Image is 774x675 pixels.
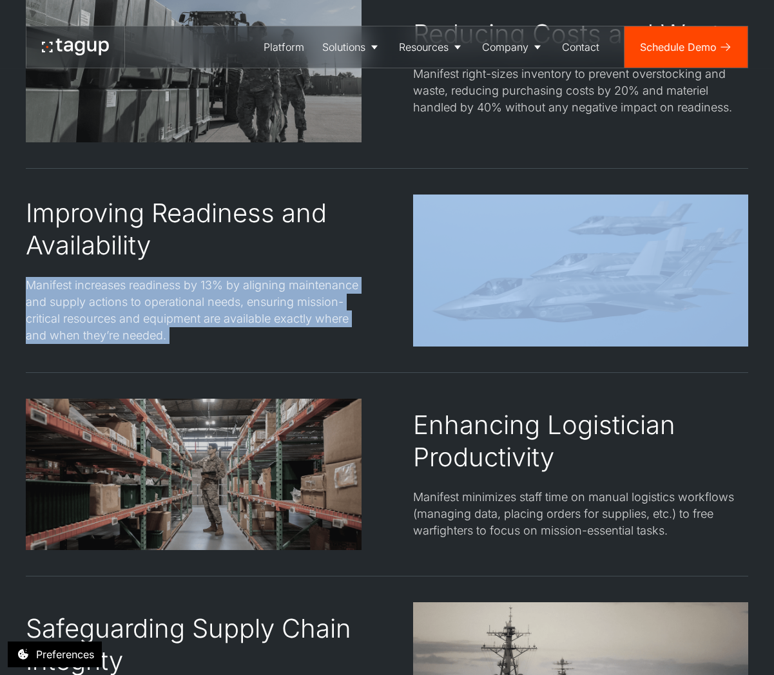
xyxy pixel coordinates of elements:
[26,277,362,344] div: Manifest increases readiness by 13% by aligning maintenance and supply actions to operational nee...
[390,26,473,68] a: Resources
[399,39,449,55] div: Resources
[413,66,749,116] div: Manifest right-sizes inventory to prevent overstocking and waste, reducing purchasing costs by 20...
[264,39,304,55] div: Platform
[562,39,599,55] div: Contact
[255,26,313,68] a: Platform
[26,197,362,261] div: Improving Readiness and Availability
[553,26,608,68] a: Contact
[413,489,749,539] div: Manifest minimizes staff time on manual logistics workflows (managing data, placing orders for su...
[482,39,528,55] div: Company
[473,26,553,68] a: Company
[322,39,365,55] div: Solutions
[413,409,749,473] div: Enhancing Logistician Productivity
[624,26,748,68] a: Schedule Demo
[36,647,94,662] div: Preferences
[313,26,390,68] a: Solutions
[640,39,717,55] div: Schedule Demo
